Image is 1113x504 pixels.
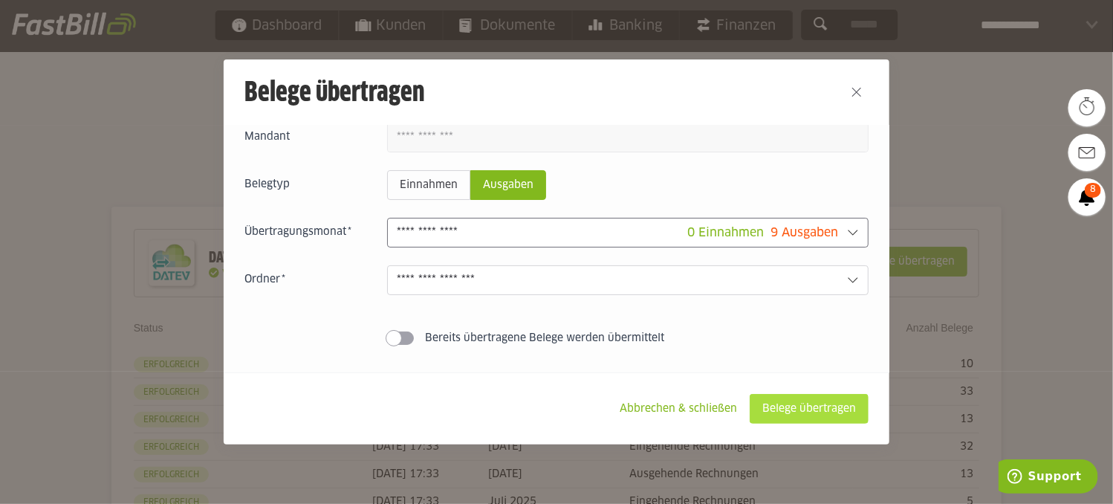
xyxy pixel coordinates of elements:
[770,227,838,239] span: 9 Ausgaben
[999,459,1098,497] iframe: Öffnet ein Widget, in dem Sie weitere Informationen finden
[687,227,764,239] span: 0 Einnahmen
[1085,183,1101,198] span: 8
[1068,178,1106,216] a: 8
[387,170,470,200] sl-radio-button: Einnahmen
[244,331,869,346] sl-switch: Bereits übertragene Belege werden übermittelt
[750,394,869,424] sl-button: Belege übertragen
[470,170,546,200] sl-radio-button: Ausgaben
[607,394,750,424] sl-button: Abbrechen & schließen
